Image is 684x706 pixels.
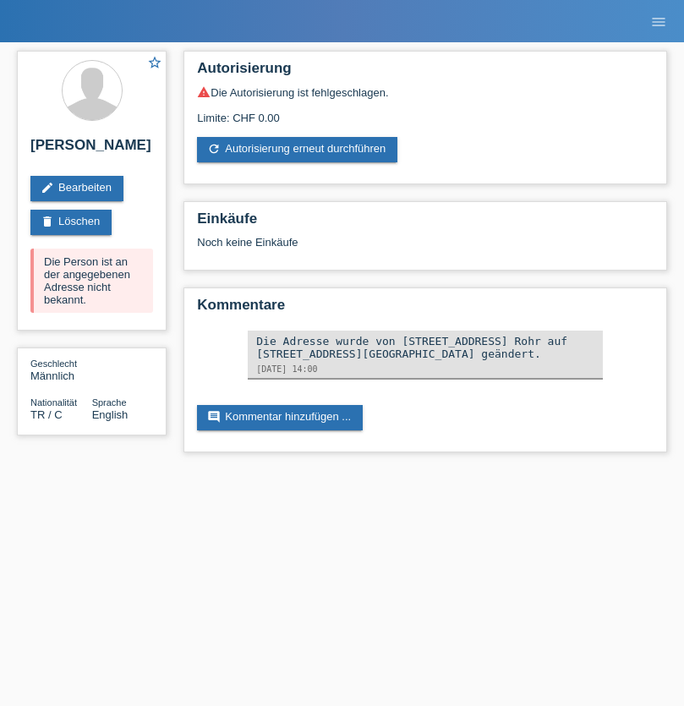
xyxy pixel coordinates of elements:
span: Geschlecht [30,358,77,369]
span: Türkei / C / 06.04.2021 [30,408,63,421]
h2: [PERSON_NAME] [30,137,153,162]
i: star_border [147,55,162,70]
a: star_border [147,55,162,73]
i: edit [41,181,54,194]
i: comment [207,410,221,424]
i: menu [650,14,667,30]
span: Sprache [92,397,127,408]
div: [DATE] 14:00 [256,364,594,374]
div: Die Adresse wurde von [STREET_ADDRESS] Rohr auf [STREET_ADDRESS][GEOGRAPHIC_DATA] geändert. [256,335,594,360]
i: delete [41,215,54,228]
a: menu [642,16,676,26]
span: Nationalität [30,397,77,408]
a: commentKommentar hinzufügen ... [197,405,363,430]
h2: Kommentare [197,297,654,322]
h2: Einkäufe [197,211,654,236]
i: refresh [207,142,221,156]
div: Die Autorisierung ist fehlgeschlagen. [197,85,654,99]
div: Die Person ist an der angegebenen Adresse nicht bekannt. [30,249,153,313]
div: Männlich [30,357,92,382]
i: warning [197,85,211,99]
span: English [92,408,129,421]
div: Noch keine Einkäufe [197,236,654,261]
div: Limite: CHF 0.00 [197,99,654,124]
h2: Autorisierung [197,60,654,85]
a: deleteLöschen [30,210,112,235]
a: editBearbeiten [30,176,123,201]
a: refreshAutorisierung erneut durchführen [197,137,397,162]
